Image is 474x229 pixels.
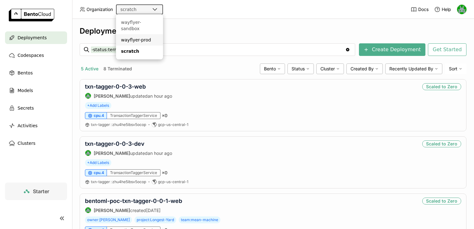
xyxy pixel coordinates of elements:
div: Deployments [80,26,466,36]
div: Status [287,63,314,74]
button: Create Deployment [359,43,425,56]
a: Clusters [5,137,67,150]
div: Help [434,6,451,13]
span: owner:[PERSON_NAME] [85,216,132,223]
span: Organization [87,7,113,12]
div: scratch [120,6,136,13]
span: Models [18,87,33,94]
span: Bento [264,66,276,72]
span: Bentos [18,69,33,77]
div: Recently Updated By [385,63,442,74]
input: Selected scratch. [137,7,138,13]
span: an hour ago [148,150,172,156]
span: Cluster [320,66,335,72]
button: 5 Active [80,65,100,73]
span: Secrets [18,104,34,112]
div: scratch [121,48,158,54]
div: Sort [445,63,466,74]
input: Search [91,45,345,55]
div: updated [85,93,172,99]
a: txn-tagger:zhu4he5ibsv5ocop [91,122,146,127]
span: × 0 [162,113,167,118]
span: +Add Labels [85,159,111,166]
strong: [PERSON_NAME] [94,93,130,99]
span: Recently Updated By [389,66,433,72]
img: Sean Hickey [85,150,91,156]
a: Bentos [5,67,67,79]
div: created [85,207,182,213]
svg: Clear value [345,47,350,52]
a: bentoml-poc-txn-tagger-0-0-1-web [85,198,182,204]
img: logo [9,9,54,21]
span: Activities [18,122,38,129]
span: cpu.4 [94,113,104,118]
a: txn-tagger-0-0-3-dev [85,140,145,147]
ul: Menu [116,14,163,59]
a: Codespaces [5,49,67,62]
div: wayflyer-sandbox [121,19,158,32]
div: updated [85,150,172,156]
button: 8 Terminated [102,65,133,73]
span: Docs [418,7,429,12]
span: Sort [449,66,457,72]
span: : [111,122,112,127]
strong: [PERSON_NAME] [94,208,130,213]
span: Clusters [18,139,35,147]
span: txn-tagger zhu4he5ibsv5ocop [91,122,146,127]
span: an hour ago [148,93,172,99]
span: [DATE] [146,208,161,213]
span: Created By [350,66,374,72]
a: Starter [5,183,67,200]
div: Cluster [316,63,344,74]
a: txn-tagger:zhu4he5ibsv5ocop [91,179,146,184]
img: Sean Hickey [85,207,91,213]
a: Deployments [5,31,67,44]
span: Status [292,66,305,72]
a: txn-tagger-0-0-3-web [85,83,146,90]
span: Starter [33,188,49,194]
img: Sean Hickey [85,93,91,99]
span: Codespaces [18,52,44,59]
span: Deployments [18,34,47,41]
a: Models [5,84,67,97]
div: Scaled to Zero [422,198,461,204]
strong: [PERSON_NAME] [94,150,130,156]
span: gcp-us-central-1 [158,179,188,184]
button: Get Started [428,43,466,56]
a: Secrets [5,102,67,114]
span: gcp-us-central-1 [158,122,188,127]
div: wayflyer-prod [121,37,158,43]
span: : [111,179,112,184]
span: +Add Labels [85,102,111,109]
div: Scaled to Zero [422,83,461,90]
span: × 0 [162,170,167,176]
span: project:Longest-Yard [134,216,176,223]
div: Scaled to Zero [422,140,461,147]
a: Activities [5,119,67,132]
div: Created By [346,63,383,74]
div: Bento [260,63,285,74]
div: TransactionTaggerService [107,112,161,119]
span: Help [442,7,451,12]
span: team:mean-machine [179,216,220,223]
a: Docs [411,6,429,13]
span: txn-tagger zhu4he5ibsv5ocop [91,179,146,184]
span: cpu.4 [94,170,104,175]
img: Sean Hickey [457,5,466,14]
div: TransactionTaggerService [107,169,161,176]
